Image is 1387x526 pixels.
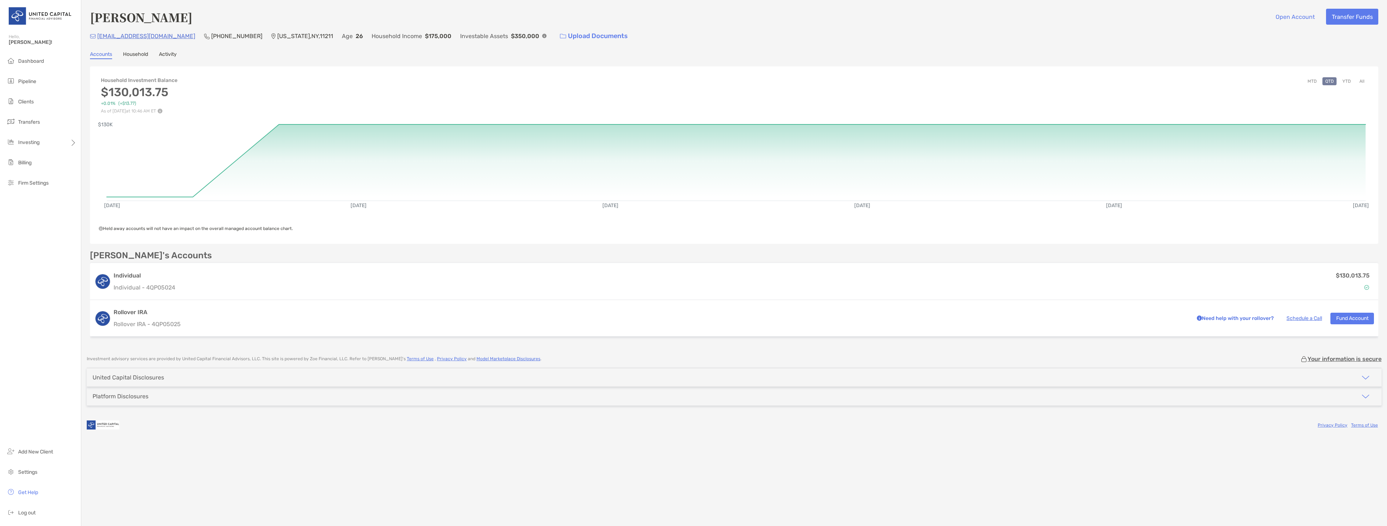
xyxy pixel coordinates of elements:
[1305,77,1320,85] button: MTD
[18,78,36,85] span: Pipeline
[7,117,15,126] img: transfers icon
[18,510,36,516] span: Log out
[342,32,353,41] p: Age
[560,34,566,39] img: button icon
[271,33,276,39] img: Location Icon
[1308,356,1382,362] p: Your information is secure
[7,158,15,167] img: billing icon
[1361,373,1370,382] img: icon arrow
[90,34,96,38] img: Email Icon
[211,32,262,41] p: [PHONE_NUMBER]
[18,160,32,166] span: Billing
[356,32,363,41] p: 26
[476,356,540,361] a: Model Marketplace Disclosures
[1286,315,1322,321] a: Schedule a Call
[7,77,15,85] img: pipeline icon
[460,32,508,41] p: Investable Assets
[1326,9,1378,25] button: Transfer Funds
[123,51,148,59] a: Household
[555,28,633,44] a: Upload Documents
[1364,285,1369,290] img: Account Status icon
[1318,423,1347,428] a: Privacy Policy
[7,467,15,476] img: settings icon
[1322,77,1337,85] button: QTD
[1361,392,1370,401] img: icon arrow
[204,33,210,39] img: Phone Icon
[93,393,148,400] div: Platform Disclosures
[9,39,77,45] span: [PERSON_NAME]!
[157,108,163,114] img: Performance Info
[1357,77,1367,85] button: All
[101,77,177,83] h4: Household Investment Balance
[7,508,15,517] img: logout icon
[1330,313,1374,324] button: Fund Account
[18,119,40,125] span: Transfers
[7,488,15,496] img: get-help icon
[854,202,870,209] text: [DATE]
[1339,77,1354,85] button: YTD
[95,274,110,289] img: logo account
[7,178,15,187] img: firm-settings icon
[1106,202,1122,209] text: [DATE]
[18,489,38,496] span: Get Help
[7,56,15,65] img: dashboard icon
[104,202,120,209] text: [DATE]
[511,32,539,41] p: $350,000
[101,101,115,106] span: +0.01%
[7,137,15,146] img: investing icon
[87,356,541,362] p: Investment advisory services are provided by United Capital Financial Advisors, LLC . This site i...
[7,447,15,456] img: add_new_client icon
[90,9,192,25] h4: [PERSON_NAME]
[351,202,367,209] text: [DATE]
[1353,202,1369,209] text: [DATE]
[101,108,177,114] p: As of [DATE] at 10:46 AM ET
[18,99,34,105] span: Clients
[425,32,451,41] p: $175,000
[90,251,212,260] p: [PERSON_NAME]'s Accounts
[101,85,177,99] h3: $130,013.75
[118,101,136,106] span: ( +$13.77 )
[18,58,44,64] span: Dashboard
[114,320,1187,329] p: Rollover IRA - 4QP05025
[114,271,175,280] h3: Individual
[1336,271,1370,280] p: $130,013.75
[437,356,467,361] a: Privacy Policy
[372,32,422,41] p: Household Income
[95,311,110,326] img: logo account
[18,139,40,145] span: Investing
[114,308,1187,317] h3: Rollover IRA
[93,374,164,381] div: United Capital Disclosures
[114,283,175,292] p: Individual - 4QP05024
[407,356,434,361] a: Terms of Use
[602,202,618,209] text: [DATE]
[159,51,177,59] a: Activity
[97,32,195,41] p: [EMAIL_ADDRESS][DOMAIN_NAME]
[542,34,547,38] img: Info Icon
[18,180,49,186] span: Firm Settings
[7,97,15,106] img: clients icon
[1270,9,1320,25] button: Open Account
[18,449,53,455] span: Add New Client
[98,122,113,128] text: $130K
[9,3,72,29] img: United Capital Logo
[1351,423,1378,428] a: Terms of Use
[87,417,119,433] img: company logo
[99,226,293,231] span: Held away accounts will not have an impact on the overall managed account balance chart.
[90,51,112,59] a: Accounts
[18,469,37,475] span: Settings
[277,32,333,41] p: [US_STATE] , NY , 11211
[1195,314,1274,323] p: Need help with your rollover?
